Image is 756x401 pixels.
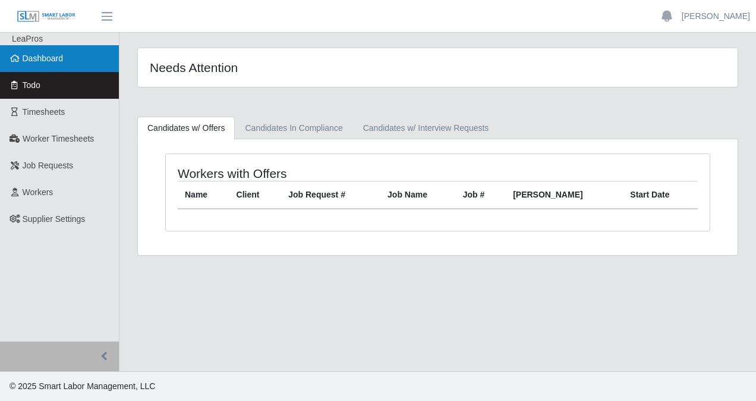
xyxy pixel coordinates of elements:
[23,214,86,224] span: Supplier Settings
[23,161,74,170] span: Job Requests
[23,187,53,197] span: Workers
[150,60,379,75] h4: Needs Attention
[23,107,65,117] span: Timesheets
[137,117,235,140] a: Candidates w/ Offers
[281,181,380,209] th: Job Request #
[23,80,40,90] span: Todo
[235,117,352,140] a: Candidates In Compliance
[380,181,456,209] th: Job Name
[178,181,229,209] th: Name
[17,10,76,23] img: SLM Logo
[456,181,506,209] th: Job #
[178,166,384,181] h4: Workers with Offers
[23,134,94,143] span: Worker Timesheets
[229,181,282,209] th: Client
[623,181,698,209] th: Start Date
[12,34,43,43] span: LeaPros
[23,54,64,63] span: Dashboard
[353,117,499,140] a: Candidates w/ Interview Requests
[506,181,623,209] th: [PERSON_NAME]
[10,381,155,391] span: © 2025 Smart Labor Management, LLC
[682,10,750,23] a: [PERSON_NAME]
